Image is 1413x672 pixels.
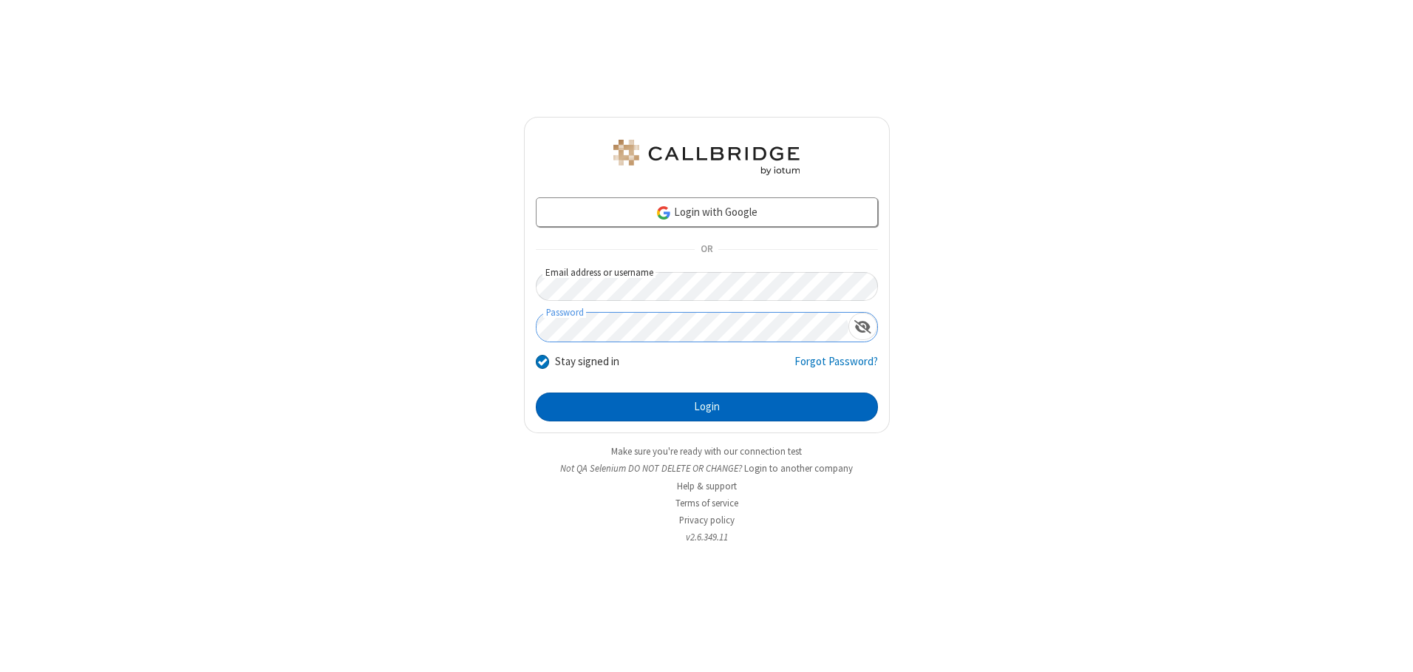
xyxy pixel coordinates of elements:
a: Terms of service [675,497,738,509]
a: Forgot Password? [794,353,878,381]
button: Login to another company [744,461,853,475]
li: v2.6.349.11 [524,530,890,544]
a: Help & support [677,480,737,492]
a: Login with Google [536,197,878,227]
img: QA Selenium DO NOT DELETE OR CHANGE [610,140,803,175]
li: Not QA Selenium DO NOT DELETE OR CHANGE? [524,461,890,475]
button: Login [536,393,878,422]
span: OR [695,240,718,260]
input: Email address or username [536,272,878,301]
input: Password [537,313,848,342]
div: Show password [848,313,877,340]
a: Privacy policy [679,514,735,526]
a: Make sure you're ready with our connection test [611,445,802,458]
label: Stay signed in [555,353,619,370]
img: google-icon.png [656,205,672,221]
